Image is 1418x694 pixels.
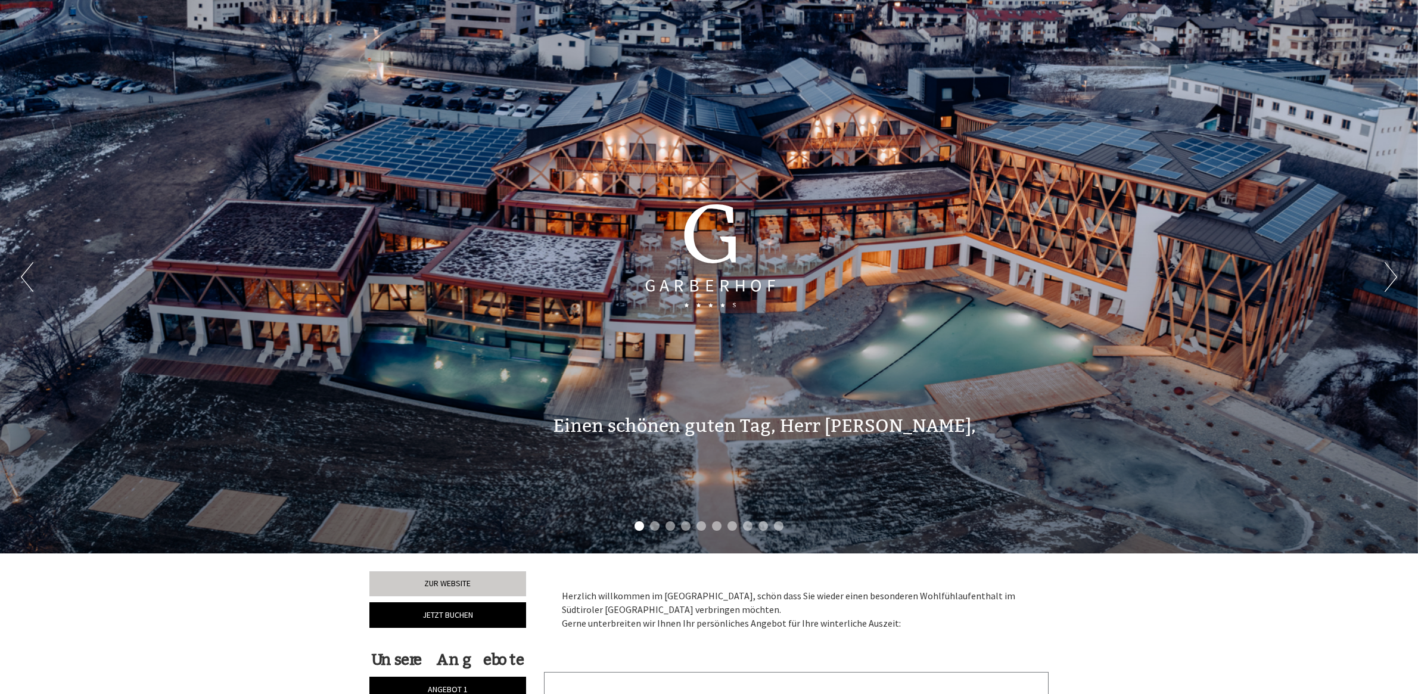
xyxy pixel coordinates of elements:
[369,602,526,628] a: Jetzt buchen
[21,262,33,292] button: Previous
[369,571,526,596] a: Zur Website
[562,589,1031,630] p: Herzlich willkommen im [GEOGRAPHIC_DATA], schön dass Sie wieder einen besonderen Wohlfühlaufentha...
[369,649,526,671] div: Unsere Angebote
[553,416,976,436] h1: Einen schönen guten Tag, Herr [PERSON_NAME],
[1385,262,1397,292] button: Next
